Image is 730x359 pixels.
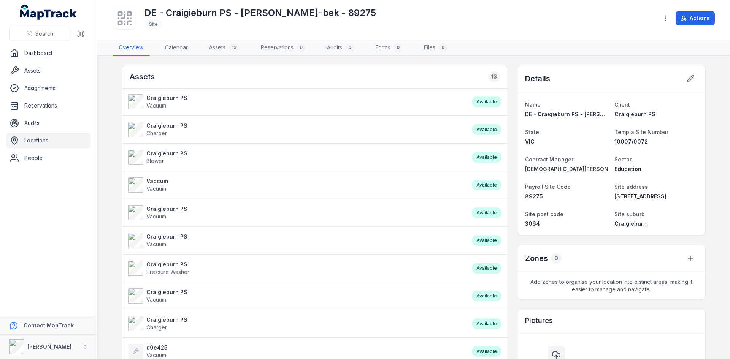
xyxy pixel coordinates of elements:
a: Audits0 [321,40,360,56]
span: DE - Craigieburn PS - [PERSON_NAME]-bek - 89275 [525,111,665,117]
a: Craigieburn PSVacuum [128,205,464,220]
span: Blower [146,158,164,164]
span: Vacuum [146,241,166,247]
strong: Vaccum [146,177,168,185]
button: Actions [676,11,715,25]
a: Locations [6,133,91,148]
div: Available [472,263,501,274]
span: Client [614,101,630,108]
span: Site address [614,183,648,190]
span: VIC [525,138,535,145]
h2: Zones [525,253,548,264]
div: 0 [551,253,562,264]
a: Forms0 [370,40,409,56]
div: 13 [229,43,240,52]
span: Contract Manager [525,156,573,163]
a: Files0 [418,40,454,56]
h2: Details [525,73,550,84]
div: Available [472,152,501,163]
a: [DEMOGRAPHIC_DATA][PERSON_NAME] [525,165,608,173]
a: Assets13 [203,40,246,56]
a: Craigieburn PSCharger [128,122,464,137]
div: Available [472,235,501,246]
a: Craigieburn PSCharger [128,316,464,331]
a: People [6,150,91,166]
div: Available [472,346,501,357]
div: Available [472,180,501,190]
a: VaccumVacuum [128,177,464,193]
span: State [525,129,539,135]
strong: Craigieburn PS [146,288,187,296]
span: Charger [146,324,167,331]
h2: Assets [130,71,155,82]
strong: Craigieburn PS [146,150,187,157]
strong: [PERSON_NAME] [27,343,71,350]
span: 89275 [525,193,543,199]
strong: Craigieburn PS [146,205,187,213]
a: Dashboard [6,46,91,61]
span: Pressure Washer [146,269,189,275]
a: Craigieburn PSBlower [128,150,464,165]
a: MapTrack [20,5,77,20]
div: 0 [438,43,448,52]
div: 0 [394,43,403,52]
a: Craigieburn PSVacuum [128,288,464,304]
span: Vacuum [146,213,166,220]
strong: Craigieburn PS [146,233,187,240]
button: Search [9,27,70,41]
strong: Contact MapTrack [24,322,74,329]
span: Name [525,101,541,108]
a: Overview [113,40,150,56]
span: 10007/0072 [614,138,648,145]
div: 13 [488,71,500,82]
strong: d0e425 [146,344,168,351]
span: Craigieburn PS [614,111,655,117]
strong: Craigieburn PS [146,94,187,102]
a: Reservations0 [255,40,312,56]
strong: Craigieburn PS [146,122,187,130]
span: Vacuum [146,352,166,358]
div: Available [472,96,501,107]
a: d0e425Vacuum [128,344,464,359]
span: Charger [146,130,167,136]
div: Available [472,124,501,135]
div: Available [472,207,501,218]
span: Education [614,166,641,172]
div: 0 [345,43,354,52]
span: Vacuum [146,102,166,109]
span: 3064 [525,220,540,227]
strong: Craigieburn PS [146,261,189,268]
span: Add zones to organise your location into distinct areas, making it easier to manage and navigate. [517,272,705,299]
span: Vacuum [146,296,166,303]
span: Search [35,30,53,38]
a: Craigieburn PSVacuum [128,233,464,248]
a: Reservations [6,98,91,113]
span: Vacuum [146,185,166,192]
div: Site [144,19,162,30]
span: [STREET_ADDRESS] [614,193,667,199]
strong: Craigieburn PS [146,316,187,324]
a: Calendar [159,40,194,56]
a: Assets [6,63,91,78]
h1: DE - Craigieburn PS - [PERSON_NAME]-bek - 89275 [144,7,376,19]
div: Available [472,318,501,329]
span: Templa Site Number [614,129,668,135]
a: Craigieburn PSPressure Washer [128,261,464,276]
span: Site post code [525,211,563,217]
div: Available [472,291,501,301]
div: 0 [297,43,306,52]
h3: Pictures [525,315,553,326]
span: Site suburb [614,211,645,217]
a: Craigieburn PSVacuum [128,94,464,109]
span: Payroll Site Code [525,183,571,190]
a: Assignments [6,81,91,96]
span: Craigieburn [614,220,647,227]
a: Audits [6,115,91,131]
span: Sector [614,156,632,163]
